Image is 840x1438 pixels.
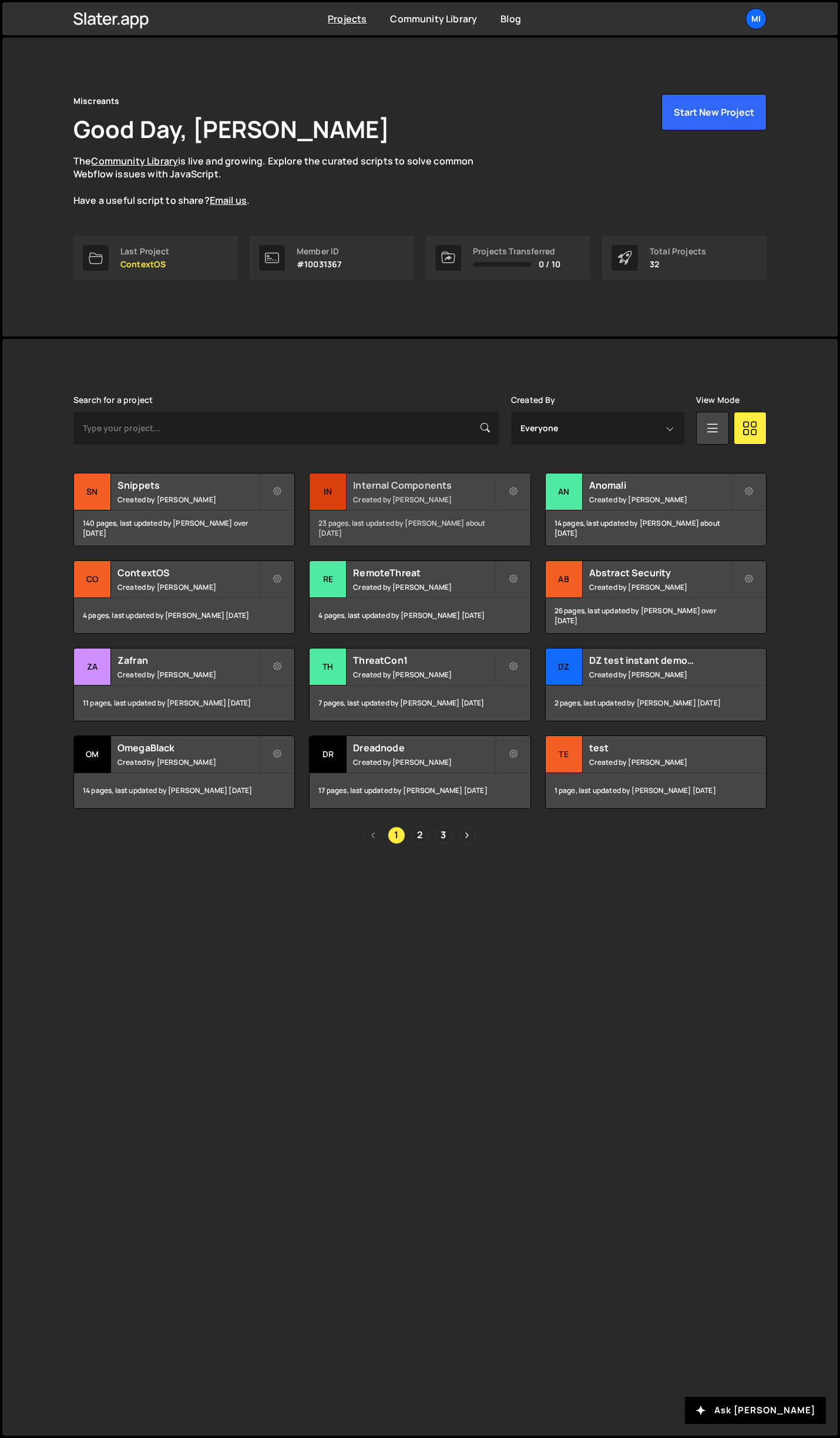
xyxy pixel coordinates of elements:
label: View Mode [696,395,740,405]
p: The is live and growing. Explore the curated scripts to solve common Webflow issues with JavaScri... [73,154,496,207]
a: Ab Abstract Security Created by [PERSON_NAME] 26 pages, last updated by [PERSON_NAME] over [DATE] [545,560,767,634]
small: Created by [PERSON_NAME] [353,757,495,767]
button: Ask [PERSON_NAME] [685,1397,826,1424]
small: Created by [PERSON_NAME] [353,495,495,505]
div: 14 pages, last updated by [PERSON_NAME] [DATE] [74,773,294,808]
small: Created by [PERSON_NAME] [117,582,259,592]
button: Start New Project [661,94,767,130]
div: 17 pages, last updated by [PERSON_NAME] [DATE] [310,773,530,808]
a: Next page [458,826,476,844]
small: Created by [PERSON_NAME] [117,495,259,505]
h2: test [589,741,731,754]
a: Last Project ContextOS [73,236,238,280]
a: Email us [210,194,247,207]
div: Za [74,649,111,686]
div: Member ID [297,247,341,256]
a: Page 2 [411,826,429,844]
a: Page 3 [435,826,452,844]
h2: RemoteThreat [353,566,495,579]
a: Mi [745,8,767,29]
div: Ab [546,561,583,598]
a: Re RemoteThreat Created by [PERSON_NAME] 4 pages, last updated by [PERSON_NAME] [DATE] [309,560,530,634]
a: An Anomali Created by [PERSON_NAME] 14 pages, last updated by [PERSON_NAME] about [DATE] [545,473,767,546]
small: Created by [PERSON_NAME] [353,670,495,680]
p: #10031367 [297,260,341,269]
a: Community Library [91,154,178,167]
h2: ContextOS [117,566,259,579]
h2: Anomali [589,479,731,492]
div: Th [310,649,347,686]
div: Om [74,736,111,773]
small: Created by [PERSON_NAME] [117,757,259,767]
small: Created by [PERSON_NAME] [117,670,259,680]
div: Total Projects [650,247,706,256]
small: Created by [PERSON_NAME] [589,757,731,767]
a: Za Zafran Created by [PERSON_NAME] 11 pages, last updated by [PERSON_NAME] [DATE] [73,648,295,721]
span: 0 / 10 [539,260,560,269]
div: 26 pages, last updated by [PERSON_NAME] over [DATE] [546,598,766,633]
div: 2 pages, last updated by [PERSON_NAME] [DATE] [546,686,766,721]
p: ContextOS [120,260,169,269]
small: Created by [PERSON_NAME] [589,670,731,680]
a: Sn Snippets Created by [PERSON_NAME] 140 pages, last updated by [PERSON_NAME] over [DATE] [73,473,295,546]
small: Created by [PERSON_NAME] [589,495,731,505]
div: An [546,473,583,510]
a: Om OmegaBlack Created by [PERSON_NAME] 14 pages, last updated by [PERSON_NAME] [DATE] [73,735,295,809]
label: Search for a project [73,395,153,405]
div: 1 page, last updated by [PERSON_NAME] [DATE] [546,773,766,808]
div: Last Project [120,247,169,256]
a: te test Created by [PERSON_NAME] 1 page, last updated by [PERSON_NAME] [DATE] [545,735,767,809]
h2: Abstract Security [589,566,731,579]
div: 4 pages, last updated by [PERSON_NAME] [DATE] [74,598,294,633]
div: Miscreants [73,94,120,108]
a: Th ThreatCon1 Created by [PERSON_NAME] 7 pages, last updated by [PERSON_NAME] [DATE] [309,648,530,721]
a: DZ DZ test instant demo (delete later) Created by [PERSON_NAME] 2 pages, last updated by [PERSON_... [545,648,767,721]
h2: DZ test instant demo (delete later) [589,654,731,667]
div: Sn [74,473,111,510]
a: Community Library [390,12,477,25]
a: Dr Dreadnode Created by [PERSON_NAME] 17 pages, last updated by [PERSON_NAME] [DATE] [309,735,530,809]
div: Projects Transferred [473,247,560,256]
label: Created By [511,395,556,405]
p: 32 [650,260,706,269]
a: Co ContextOS Created by [PERSON_NAME] 4 pages, last updated by [PERSON_NAME] [DATE] [73,560,295,634]
h2: Internal Components [353,479,495,492]
div: In [310,473,347,510]
div: Pagination [73,826,767,844]
div: 140 pages, last updated by [PERSON_NAME] over [DATE] [74,510,294,546]
div: Dr [310,736,347,773]
input: Type your project... [73,412,499,445]
div: 23 pages, last updated by [PERSON_NAME] about [DATE] [310,510,530,546]
div: te [546,736,583,773]
div: 4 pages, last updated by [PERSON_NAME] [DATE] [310,598,530,633]
div: 11 pages, last updated by [PERSON_NAME] [DATE] [74,686,294,721]
div: 14 pages, last updated by [PERSON_NAME] about [DATE] [546,510,766,546]
div: Co [74,561,111,598]
a: Blog [500,12,521,25]
h1: Good Day, [PERSON_NAME] [73,113,389,145]
h2: Dreadnode [353,741,495,754]
a: In Internal Components Created by [PERSON_NAME] 23 pages, last updated by [PERSON_NAME] about [DATE] [309,473,530,546]
h2: Snippets [117,479,259,492]
small: Created by [PERSON_NAME] [589,582,731,592]
div: Re [310,561,347,598]
h2: Zafran [117,654,259,667]
h2: OmegaBlack [117,741,259,754]
div: DZ [546,649,583,686]
div: 7 pages, last updated by [PERSON_NAME] [DATE] [310,686,530,721]
small: Created by [PERSON_NAME] [353,582,495,592]
h2: ThreatCon1 [353,654,495,667]
a: Projects [328,12,367,25]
